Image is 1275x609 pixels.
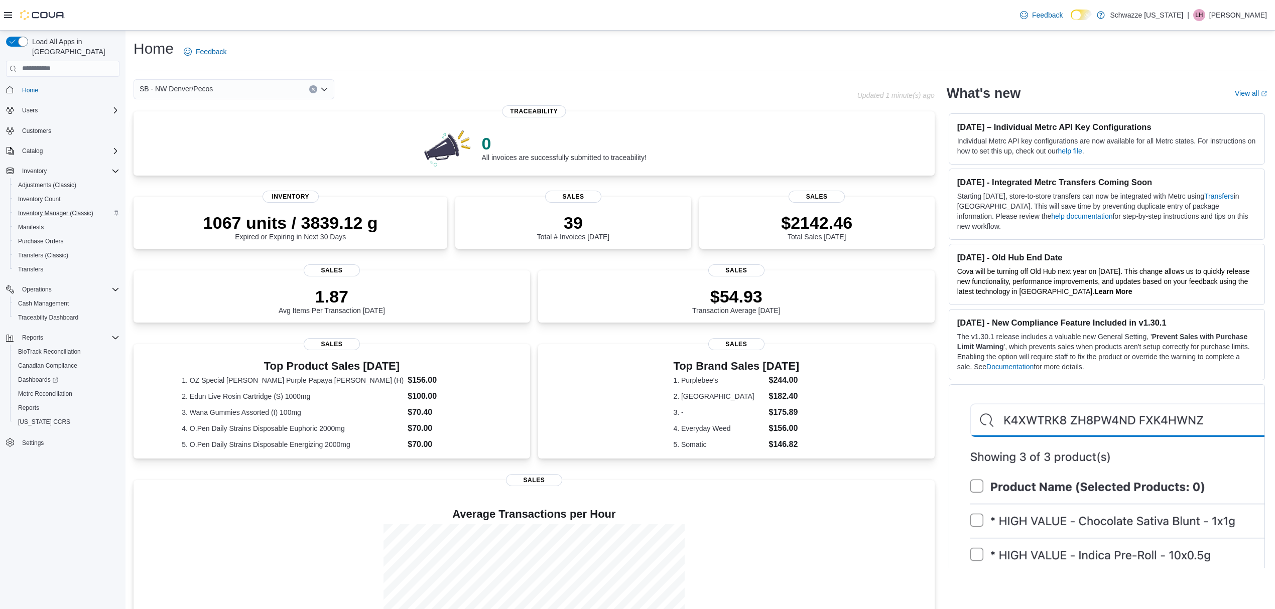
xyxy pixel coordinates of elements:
[18,332,47,344] button: Reports
[22,127,51,135] span: Customers
[279,286,385,315] div: Avg Items Per Transaction [DATE]
[18,283,56,295] button: Operations
[482,133,647,162] div: All invoices are successfully submitted to traceability!
[22,285,52,293] span: Operations
[22,147,43,155] span: Catalog
[692,286,781,315] div: Transaction Average [DATE]
[18,237,64,245] span: Purchase Orders
[947,85,1021,101] h2: What's new
[6,79,119,476] nav: Complex example
[506,474,562,486] span: Sales
[18,362,77,370] span: Canadian Compliance
[309,85,317,93] button: Clear input
[1193,9,1205,21] div: Lindsey Hudson
[18,84,42,96] a: Home
[1071,10,1092,20] input: Dark Mode
[957,333,1248,351] strong: Prevent Sales with Purchase Limit Warning
[14,221,119,233] span: Manifests
[10,220,123,234] button: Manifests
[14,193,65,205] a: Inventory Count
[10,234,123,248] button: Purchase Orders
[957,318,1256,328] h3: [DATE] - New Compliance Feature Included in v1.30.1
[10,296,123,311] button: Cash Management
[10,373,123,387] a: Dashboards
[14,402,43,414] a: Reports
[2,331,123,345] button: Reports
[320,85,328,93] button: Open list of options
[180,42,230,62] a: Feedback
[18,332,119,344] span: Reports
[18,223,44,231] span: Manifests
[408,406,481,418] dd: $70.40
[537,213,609,233] p: 39
[142,508,927,520] h4: Average Transactions per Hour
[14,374,119,386] span: Dashboards
[10,178,123,192] button: Adjustments (Classic)
[986,363,1034,371] a: Documentation
[203,213,378,233] p: 1067 units / 3839.12 g
[10,345,123,359] button: BioTrack Reconciliation
[18,124,119,137] span: Customers
[18,125,55,137] a: Customers
[10,401,123,415] button: Reports
[1187,9,1189,21] p: |
[14,388,76,400] a: Metrc Reconciliation
[22,86,38,94] span: Home
[18,283,119,295] span: Operations
[769,390,799,402] dd: $182.40
[708,338,764,350] span: Sales
[422,127,474,168] img: 0
[14,312,119,324] span: Traceabilty Dashboard
[1195,9,1203,21] span: LH
[14,207,119,219] span: Inventory Manager (Classic)
[18,165,119,177] span: Inventory
[2,103,123,117] button: Users
[18,195,61,203] span: Inventory Count
[957,252,1256,262] h3: [DATE] - Old Hub End Date
[14,263,47,275] a: Transfers
[14,416,74,428] a: [US_STATE] CCRS
[182,375,404,385] dt: 1. OZ Special [PERSON_NAME] Purple Papaya [PERSON_NAME] (H)
[769,406,799,418] dd: $175.89
[1032,10,1063,20] span: Feedback
[182,439,404,449] dt: 5. O.Pen Daily Strains Disposable Energizing 2000mg
[14,179,119,191] span: Adjustments (Classic)
[545,191,601,203] span: Sales
[673,423,764,433] dt: 4. Everyday Weed
[18,404,39,412] span: Reports
[408,422,481,434] dd: $70.00
[14,346,119,358] span: BioTrack Reconciliation
[18,348,81,356] span: BioTrack Reconciliation
[1110,9,1183,21] p: Schwazze [US_STATE]
[279,286,385,307] p: 1.87
[196,47,226,57] span: Feedback
[957,267,1250,295] span: Cova will be turning off Old Hub next year on [DATE]. This change allows us to quickly release ne...
[263,191,319,203] span: Inventory
[1235,89,1267,97] a: View allExternal link
[781,213,852,233] p: $2142.46
[14,193,119,205] span: Inventory Count
[14,297,119,310] span: Cash Management
[140,83,213,95] span: SB - NW Denver/Pecos
[18,145,47,157] button: Catalog
[14,360,81,372] a: Canadian Compliance
[28,37,119,57] span: Load All Apps in [GEOGRAPHIC_DATA]
[2,123,123,138] button: Customers
[10,192,123,206] button: Inventory Count
[482,133,647,154] p: 0
[14,235,119,247] span: Purchase Orders
[10,248,123,262] button: Transfers (Classic)
[182,360,481,372] h3: Top Product Sales [DATE]
[789,191,845,203] span: Sales
[857,91,935,99] p: Updated 1 minute(s) ago
[408,390,481,402] dd: $100.00
[1261,91,1267,97] svg: External link
[304,338,360,350] span: Sales
[692,286,781,307] p: $54.93
[18,104,42,116] button: Users
[10,387,123,401] button: Metrc Reconciliation
[18,376,58,384] span: Dashboards
[502,105,566,117] span: Traceability
[708,264,764,276] span: Sales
